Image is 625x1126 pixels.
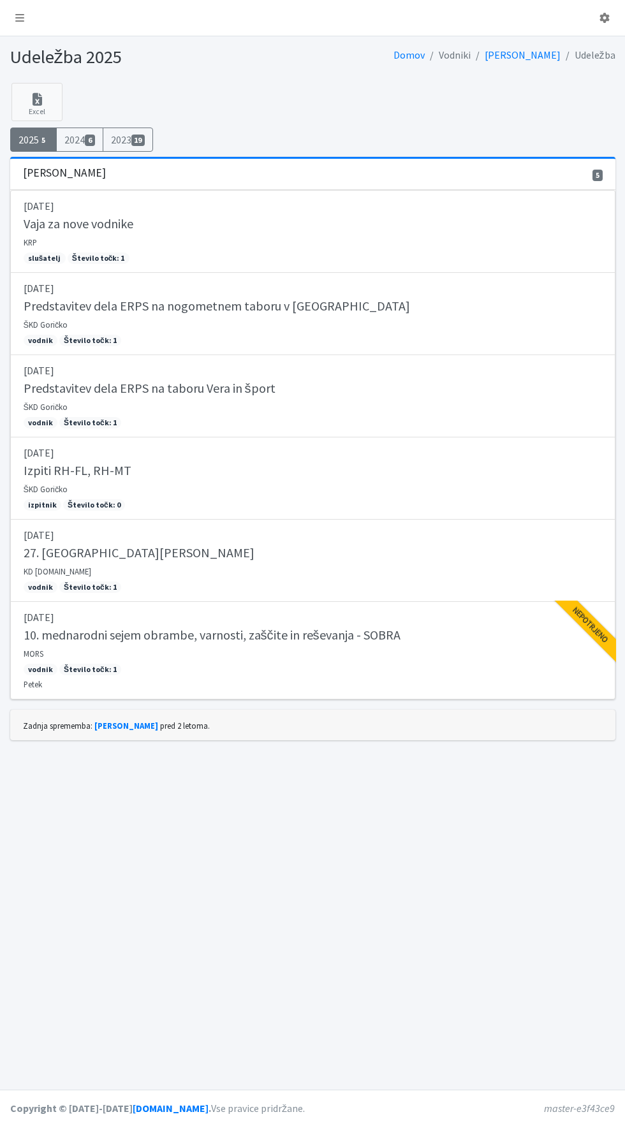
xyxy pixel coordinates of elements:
[56,128,103,152] a: 20246
[24,381,276,396] h5: Predstavitev dela ERPS na taboru Vera in šport
[24,281,602,296] p: [DATE]
[10,1102,211,1115] strong: Copyright © [DATE]-[DATE] .
[393,48,425,61] a: Domov
[39,135,49,146] span: 5
[10,273,615,355] a: [DATE] Predstavitev dela ERPS na nogometnem taboru v [GEOGRAPHIC_DATA] ŠKD Goričko vodnik Število...
[10,520,615,602] a: [DATE] 27. [GEOGRAPHIC_DATA][PERSON_NAME] KD [DOMAIN_NAME] vodnik Število točk: 1
[10,602,615,699] a: [DATE] 10. mednarodni sejem obrambe, varnosti, zaščite in reševanja - SOBRA MORS vodnik Število t...
[24,445,602,460] p: [DATE]
[24,463,131,478] h5: Izpiti RH-FL, RH-MT
[24,610,602,625] p: [DATE]
[544,1102,615,1115] em: master-e3f43ce9
[23,166,106,180] h3: [PERSON_NAME]
[24,198,602,214] p: [DATE]
[103,128,154,152] a: 202319
[485,48,561,61] a: [PERSON_NAME]
[24,581,57,593] span: vodnik
[592,170,603,181] span: 5
[24,545,254,560] h5: 27. [GEOGRAPHIC_DATA][PERSON_NAME]
[425,46,471,64] li: Vodniki
[59,335,121,346] span: Število točk: 1
[24,402,68,412] small: ŠKD Goričko
[133,1102,209,1115] a: [DOMAIN_NAME]
[23,720,210,731] small: Zadnja sprememba: pred 2 letoma.
[24,679,42,689] small: Petek
[24,298,410,314] h5: Predstavitev dela ERPS na nogometnem taboru v [GEOGRAPHIC_DATA]
[11,83,62,121] a: Excel
[10,190,615,273] a: [DATE] Vaja za nove vodnike KRP slušatelj Število točk: 1
[24,363,602,378] p: [DATE]
[10,437,615,520] a: [DATE] Izpiti RH-FL, RH-MT ŠKD Goričko izpitnik Število točk: 0
[59,581,121,593] span: Število točk: 1
[68,252,129,264] span: Število točk: 1
[59,417,121,428] span: Število točk: 1
[10,355,615,437] a: [DATE] Predstavitev dela ERPS na taboru Vera in šport ŠKD Goričko vodnik Število točk: 1
[24,627,401,643] h5: 10. mednarodni sejem obrambe, varnosti, zaščite in reševanja - SOBRA
[24,319,68,330] small: ŠKD Goričko
[24,417,57,428] span: vodnik
[24,484,68,494] small: ŠKD Goričko
[24,252,66,264] span: slušatelj
[24,664,57,675] span: vodnik
[63,499,125,511] span: Število točk: 0
[24,499,61,511] span: izpitnik
[561,46,615,64] li: Udeležba
[10,46,308,68] h1: Udeležba 2025
[59,664,121,675] span: Število točk: 1
[131,135,145,146] span: 19
[24,237,37,247] small: KRP
[24,335,57,346] span: vodnik
[24,527,602,543] p: [DATE]
[24,648,43,659] small: MORS
[94,720,158,731] a: [PERSON_NAME]
[24,216,133,231] h5: Vaja za nove vodnike
[24,566,91,576] small: KD [DOMAIN_NAME]
[10,128,57,152] a: 20255
[85,135,95,146] span: 6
